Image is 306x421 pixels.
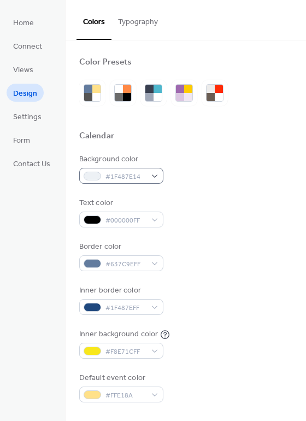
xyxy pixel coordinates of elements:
span: Home [13,17,34,29]
a: Settings [7,107,48,125]
span: Connect [13,41,42,52]
div: Calendar [79,131,114,142]
span: #1F487EFF [105,302,146,314]
a: Connect [7,37,49,55]
a: Views [7,60,40,78]
span: Form [13,135,30,147]
div: Color Presets [79,57,132,68]
span: Contact Us [13,159,50,170]
div: Default event color [79,372,161,384]
div: Inner background color [79,329,158,340]
span: Design [13,88,37,100]
a: Home [7,13,40,31]
span: Settings [13,112,42,123]
span: #637C9EFF [105,259,146,270]
div: Background color [79,154,161,165]
div: Inner border color [79,285,161,296]
a: Contact Us [7,154,57,172]
a: Form [7,131,37,149]
span: #000000FF [105,215,146,226]
span: #F8E71CFF [105,346,146,358]
span: #1F487E14 [105,171,146,183]
div: Text color [79,197,161,209]
span: Views [13,65,33,76]
span: #FFE18A [105,390,146,401]
div: Border color [79,241,161,253]
a: Design [7,84,44,102]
